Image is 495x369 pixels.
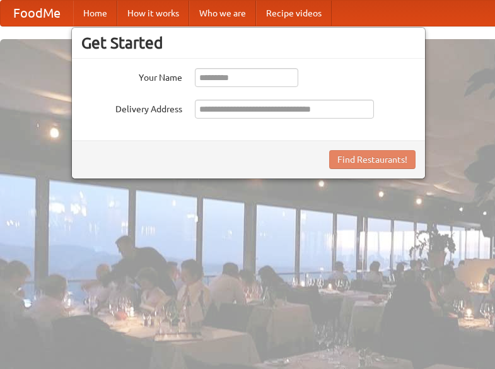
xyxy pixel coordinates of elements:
[81,68,182,84] label: Your Name
[81,100,182,115] label: Delivery Address
[329,150,416,169] button: Find Restaurants!
[256,1,332,26] a: Recipe videos
[117,1,189,26] a: How it works
[73,1,117,26] a: Home
[189,1,256,26] a: Who we are
[81,33,416,52] h3: Get Started
[1,1,73,26] a: FoodMe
